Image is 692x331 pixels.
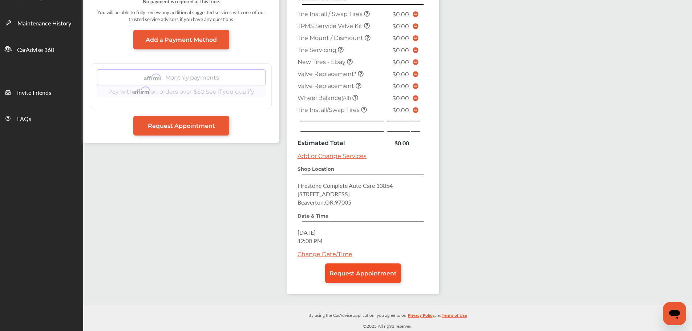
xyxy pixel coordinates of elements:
span: Beaverton , OR , 97005 [298,198,351,206]
span: Tire Servicing [298,47,338,53]
td: Estimated Total [296,137,387,149]
span: $0.00 [392,59,409,66]
span: $0.00 [392,83,409,90]
a: Terms of Use [442,311,467,322]
div: You will be able to fully review any additional suggested services with one of our trusted servic... [91,5,272,30]
div: © 2025 All rights reserved. [83,305,692,331]
span: $0.00 [392,35,409,42]
a: Add or Change Services [298,153,367,160]
span: Maintenance History [17,19,71,28]
span: [DATE] [298,228,316,237]
a: Privacy Policy [408,311,434,322]
span: $0.00 [392,71,409,78]
span: $0.00 [392,47,409,54]
a: Request Appointment [325,263,401,283]
span: $0.00 [392,11,409,18]
span: Valve Replacement [298,82,356,89]
td: $0.00 [387,137,411,149]
span: Invite Friends [17,88,51,98]
span: [STREET_ADDRESS] [298,190,350,198]
a: Maintenance History [0,9,83,36]
span: FAQs [17,114,31,124]
span: CarAdvise 360 [17,45,54,55]
iframe: Button to launch messaging window [663,302,686,325]
span: $0.00 [392,107,409,114]
span: Tire Install/Swap Tires [298,106,361,113]
span: $0.00 [392,95,409,102]
strong: Date & Time [298,213,328,219]
span: TPMS Service Valve Kit [298,23,364,29]
span: Request Appointment [148,122,215,129]
a: Add a Payment Method [133,30,229,49]
a: Change Date/Time [298,251,352,258]
a: Request Appointment [133,116,229,136]
span: Tire Install / Swap Tires [298,11,364,17]
small: (All) [341,95,351,101]
span: Add a Payment Method [146,36,217,43]
span: Valve Replacement* [298,70,358,77]
span: Wheel Balance [298,94,352,101]
strong: Shop Location [298,166,334,172]
span: New Tires - Ebay [298,58,347,65]
p: By using the CarAdvise application, you agree to our and [83,311,692,319]
span: 12:00 PM [298,237,323,245]
span: Firestone Complete Auto Care 13854 [298,181,393,190]
span: Request Appointment [329,270,397,277]
span: $0.00 [392,23,409,30]
span: Tire Mount / Dismount [298,35,365,41]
